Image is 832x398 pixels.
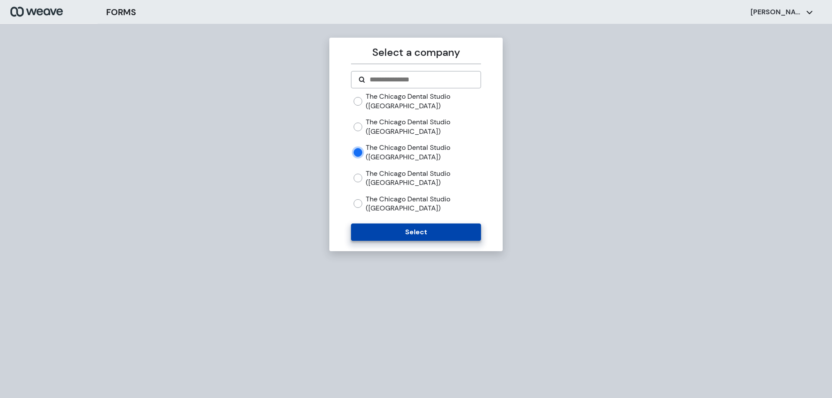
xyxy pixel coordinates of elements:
button: Select [351,223,481,241]
label: The Chicago Dental Studio ([GEOGRAPHIC_DATA]) [366,143,481,162]
label: The Chicago Dental Studio ([GEOGRAPHIC_DATA]) [366,169,481,188]
p: Select a company [351,45,481,60]
h3: FORMS [106,6,136,19]
p: [PERSON_NAME] [751,7,803,17]
label: The Chicago Dental Studio ([GEOGRAPHIC_DATA]) [366,194,481,213]
input: Search [369,74,473,85]
label: The Chicago Dental Studio ([GEOGRAPHIC_DATA]) [366,92,481,110]
label: The Chicago Dental Studio ([GEOGRAPHIC_DATA]) [366,117,481,136]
